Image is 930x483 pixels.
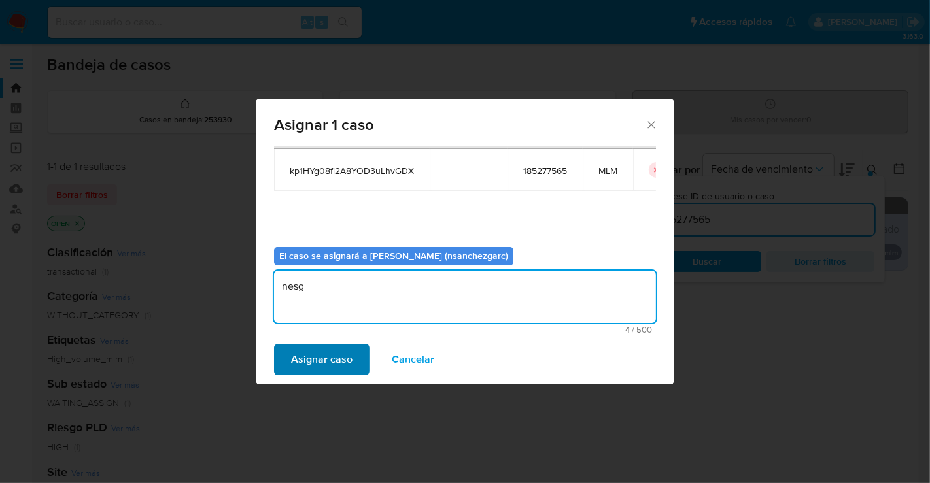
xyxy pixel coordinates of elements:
[645,118,657,130] button: Cerrar ventana
[375,344,451,375] button: Cancelar
[598,165,617,176] span: MLM
[523,165,567,176] span: 185277565
[649,162,664,178] button: icon-button
[290,165,414,176] span: kp1HYg08fi2A8YOD3uLhvGDX
[274,117,645,133] span: Asignar 1 caso
[291,345,353,374] span: Asignar caso
[279,249,508,262] b: El caso se asignará a [PERSON_NAME] (nsanchezgarc)
[274,271,656,323] textarea: nesg
[274,344,370,375] button: Asignar caso
[256,99,674,384] div: assign-modal
[278,325,652,334] span: Máximo 500 caracteres
[392,345,434,374] span: Cancelar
